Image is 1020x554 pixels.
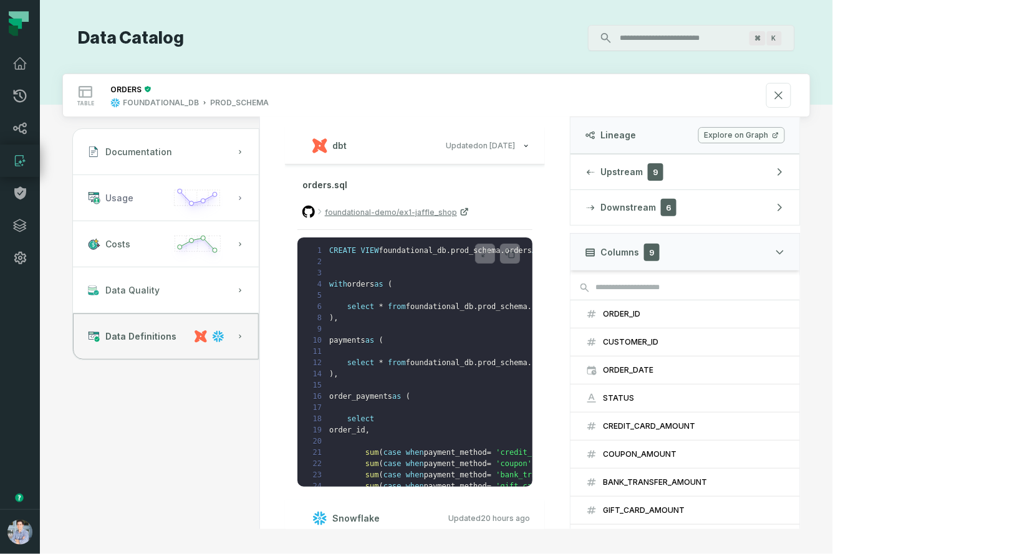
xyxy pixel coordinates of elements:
[329,426,365,434] span: order_id
[210,98,269,108] div: PROD_SCHEMA
[648,163,663,181] span: 9
[570,155,800,189] button: Upstream9
[478,302,527,311] span: prod_schema
[347,358,374,367] span: select
[325,206,457,218] span: foundational-demo/ex1-jaffle_shop
[767,31,782,45] span: Press ⌘ + K to focus the search bar
[570,441,800,468] button: COUPON_AMOUNT
[487,470,491,479] span: =
[105,238,130,251] span: Costs
[365,336,374,345] span: as
[473,302,478,311] span: .
[527,302,532,311] span: .
[424,459,487,468] span: payment_method
[388,358,406,367] span: from
[305,391,329,402] span: 16
[603,309,785,319] div: ORDER_ID
[585,476,598,489] span: decimal
[585,392,598,404] span: string
[406,470,424,479] span: when
[365,426,370,434] span: ,
[496,470,563,479] span: 'bank_transfer'
[478,358,527,367] span: prod_schema
[496,482,545,490] span: 'gift_card'
[532,358,586,367] span: stg_payments
[585,420,598,432] span: decimal
[285,165,545,499] div: dbtUpdated[DATE] 1:15:21 PM
[585,504,598,517] span: decimal
[406,392,410,401] span: (
[406,459,424,468] span: when
[496,448,554,457] span: 'credit_card'
[532,246,541,255] span: AS
[305,458,329,469] span: 22
[305,424,329,436] span: 19
[365,459,379,468] span: sum
[378,482,383,490] span: (
[305,413,329,424] span: 18
[379,246,446,255] span: foundational_db
[305,301,329,312] span: 6
[305,245,329,256] span: 1
[347,280,374,289] span: orders
[448,513,530,523] span: Updated
[570,356,800,384] button: ORDER_DATE
[334,313,338,322] span: ,
[585,336,598,348] span: decimal
[305,402,329,413] span: 17
[585,364,598,376] span: timestamp
[305,346,329,357] span: 11
[77,100,94,107] span: table
[424,448,487,457] span: payment_method
[603,421,785,431] div: CREDIT_CARD_AMOUNT
[361,246,379,255] span: VIEW
[570,190,800,225] button: Downstream6
[305,323,329,335] span: 9
[600,201,656,214] span: Downstream
[603,393,785,403] span: STATUS
[749,31,766,45] span: Press ⌘ + K to focus the search bar
[332,512,380,525] span: Snowflake
[305,335,329,346] span: 10
[600,166,643,178] span: Upstream
[600,129,636,141] span: Lineage
[388,280,392,289] span: (
[644,244,660,261] span: 9
[383,459,402,468] span: case
[305,368,329,380] span: 14
[473,358,478,367] span: .
[603,505,785,515] span: GIFT_CARD_AMOUNT
[305,469,329,480] span: 23
[532,302,577,311] span: stg_orders
[378,459,383,468] span: (
[374,280,383,289] span: as
[603,449,785,459] span: COUPON_AMOUNT
[325,202,469,222] a: foundational-demo/ex1-jaffle_shop
[527,358,532,367] span: .
[487,448,491,457] span: =
[383,470,402,479] span: case
[570,413,800,440] button: CREDIT_CARD_AMOUNT
[406,482,424,490] span: when
[451,246,500,255] span: prod_schema
[329,392,392,401] span: order_payments
[383,448,402,457] span: case
[305,380,329,391] span: 15
[378,470,383,479] span: (
[105,192,133,204] span: Usage
[570,497,800,524] button: GIFT_CARD_AMOUNT
[78,27,184,49] h1: Data Catalog
[305,279,329,290] span: 4
[305,256,329,267] span: 2
[570,384,800,412] button: STATUS
[585,308,598,320] span: decimal
[329,336,365,345] span: payments
[603,365,785,375] div: ORDER_DATE
[329,280,347,289] span: with
[302,179,347,190] span: orders.sql
[105,330,176,343] span: Data Definitions
[305,312,329,323] span: 8
[603,477,785,487] span: BANK_TRANSFER_AMOUNT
